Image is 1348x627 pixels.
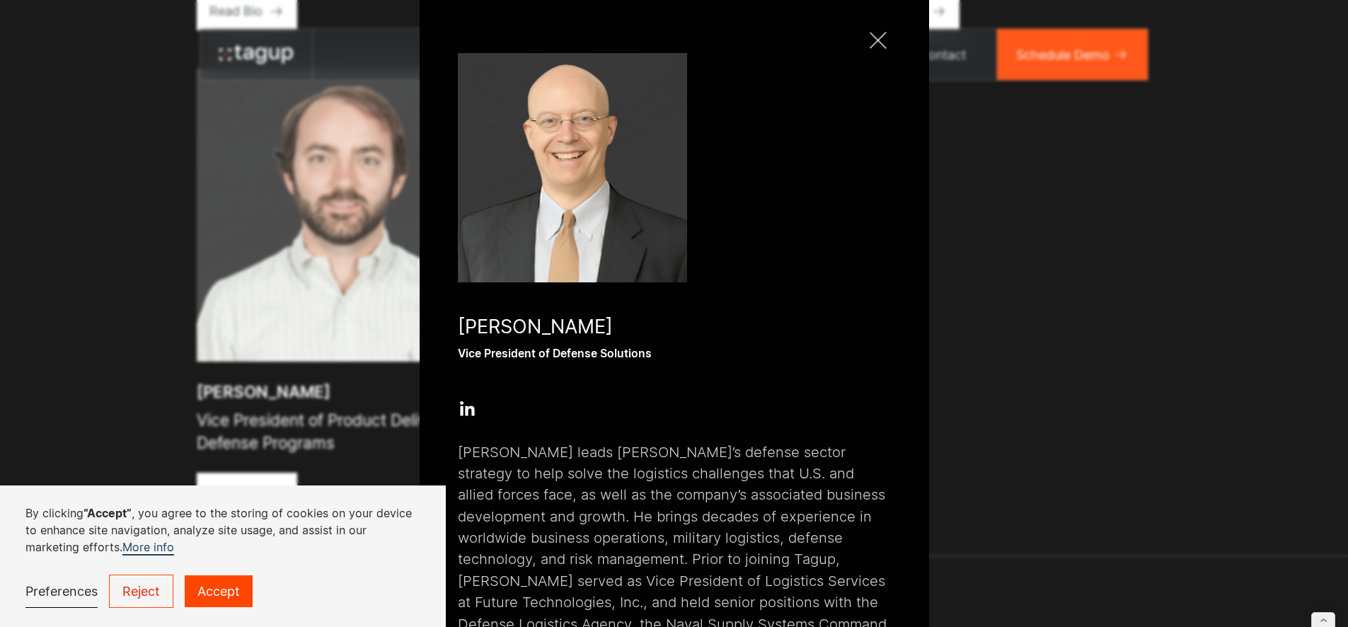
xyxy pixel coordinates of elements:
a: Preferences [25,575,98,608]
a: Accept [185,575,253,607]
p: By clicking , you agree to the storing of cookies on your device to enhance site navigation, anal... [25,505,420,556]
a: Reject [109,575,173,608]
strong: “Accept” [83,506,132,520]
a: More info [122,540,174,556]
